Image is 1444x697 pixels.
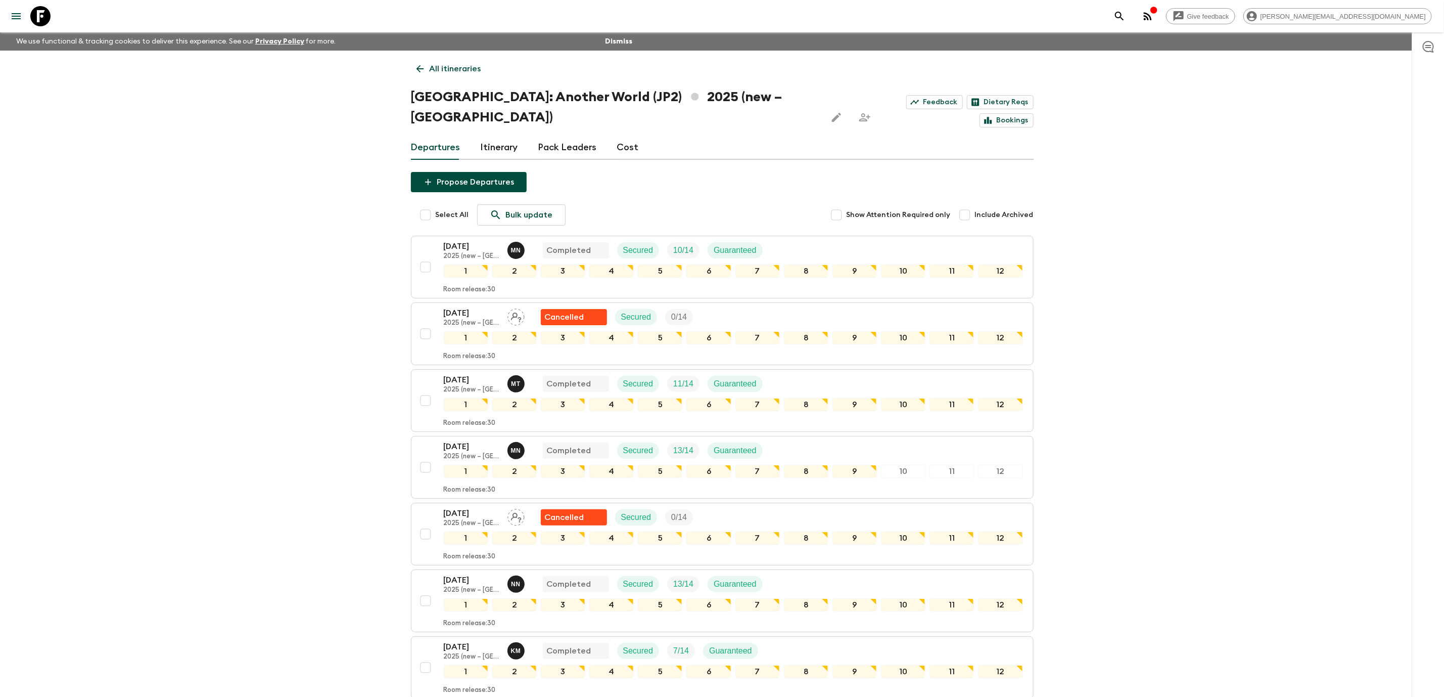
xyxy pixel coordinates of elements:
[638,598,682,612] div: 5
[784,532,828,545] div: 8
[492,665,537,678] div: 2
[638,532,682,545] div: 5
[621,511,651,524] p: Secured
[444,665,488,678] div: 1
[589,598,634,612] div: 4
[978,532,1022,545] div: 12
[615,309,658,325] div: Secured
[784,665,828,678] div: 8
[589,532,634,545] div: 4
[506,209,553,221] p: Bulk update
[492,265,537,278] div: 2
[832,265,877,278] div: 9
[735,398,780,411] div: 7
[673,378,693,390] p: 11 / 14
[444,441,499,453] p: [DATE]
[411,136,460,160] a: Departures
[444,653,499,661] p: 2025 (new – [GEOGRAPHIC_DATA])
[881,265,925,278] div: 10
[978,331,1022,344] div: 12
[444,641,499,653] p: [DATE]
[832,598,877,612] div: 9
[621,311,651,323] p: Secured
[1243,8,1432,24] div: [PERSON_NAME][EMAIL_ADDRESS][DOMAIN_NAME]
[507,312,525,320] span: Assign pack leader
[547,378,591,390] p: Completed
[430,63,481,75] p: All itineraries
[673,445,693,457] p: 13 / 14
[667,242,700,258] div: Trip Fill
[547,244,591,256] p: Completed
[411,570,1034,632] button: [DATE]2025 (new – [GEOGRAPHIC_DATA])Naoki NaitoCompletedSecuredTrip FillGuaranteed123456789101112...
[714,378,757,390] p: Guaranteed
[686,265,731,278] div: 6
[881,665,925,678] div: 10
[436,210,469,220] span: Select All
[477,204,566,226] a: Bulk update
[444,620,496,628] p: Room release: 30
[1255,13,1431,20] span: [PERSON_NAME][EMAIL_ADDRESS][DOMAIN_NAME]
[547,645,591,657] p: Completed
[832,465,877,478] div: 9
[541,398,585,411] div: 3
[444,486,496,494] p: Room release: 30
[541,465,585,478] div: 3
[444,307,499,319] p: [DATE]
[978,265,1022,278] div: 12
[735,465,780,478] div: 7
[444,686,496,694] p: Room release: 30
[545,511,584,524] p: Cancelled
[589,665,634,678] div: 4
[671,311,687,323] p: 0 / 14
[411,236,1034,298] button: [DATE]2025 (new – [GEOGRAPHIC_DATA])Maho NagaredaCompletedSecuredTrip FillGuaranteed1234567891011...
[623,378,654,390] p: Secured
[673,578,693,590] p: 13 / 14
[929,331,974,344] div: 11
[492,598,537,612] div: 2
[411,87,819,127] h1: [GEOGRAPHIC_DATA]: Another World (JP2) 2025 (new – [GEOGRAPHIC_DATA])
[881,398,925,411] div: 10
[978,665,1022,678] div: 12
[12,32,340,51] p: We use functional & tracking cookies to deliver this experience. See our for more.
[1166,8,1235,24] a: Give feedback
[929,665,974,678] div: 11
[673,645,689,657] p: 7 / 14
[444,374,499,386] p: [DATE]
[638,398,682,411] div: 5
[623,578,654,590] p: Secured
[507,245,527,253] span: Maho Nagareda
[686,598,731,612] div: 6
[638,665,682,678] div: 5
[545,311,584,323] p: Cancelled
[615,509,658,526] div: Secured
[444,553,496,561] p: Room release: 30
[929,465,974,478] div: 11
[255,38,304,45] a: Privacy Policy
[667,576,700,592] div: Trip Fill
[444,398,488,411] div: 1
[617,576,660,592] div: Secured
[832,532,877,545] div: 9
[784,265,828,278] div: 8
[507,512,525,520] span: Assign pack leader
[881,532,925,545] div: 10
[623,445,654,457] p: Secured
[547,445,591,457] p: Completed
[444,331,488,344] div: 1
[638,331,682,344] div: 5
[492,331,537,344] div: 2
[714,445,757,457] p: Guaranteed
[686,465,731,478] div: 6
[481,136,518,160] a: Itinerary
[1182,13,1235,20] span: Give feedback
[978,598,1022,612] div: 12
[832,331,877,344] div: 9
[444,465,488,478] div: 1
[444,532,488,545] div: 1
[444,252,499,260] p: 2025 (new – [GEOGRAPHIC_DATA])
[665,509,693,526] div: Trip Fill
[667,643,695,659] div: Trip Fill
[638,265,682,278] div: 5
[444,353,496,361] p: Room release: 30
[507,445,527,453] span: Maho Nagareda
